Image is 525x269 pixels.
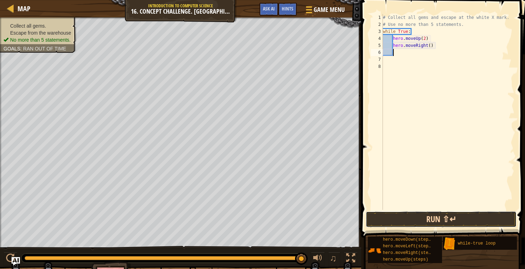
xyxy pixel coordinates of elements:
[17,4,30,13] span: Map
[14,4,30,13] a: Map
[368,244,381,257] img: portrait.png
[12,257,20,266] button: Ask AI
[366,211,517,227] button: Run ⇧↵
[443,237,456,250] img: portrait.png
[259,3,278,16] button: Ask AI
[328,252,340,266] button: ♫
[371,21,383,28] div: 2
[3,22,71,29] li: Collect all gems.
[263,5,275,12] span: Ask AI
[371,14,383,21] div: 1
[383,250,436,255] span: hero.moveRight(steps)
[282,5,293,12] span: Hints
[314,5,345,14] span: Game Menu
[3,252,17,266] button: Ctrl + P: Play
[10,30,71,36] span: Escape from the warehouse
[383,244,433,249] span: hero.moveLeft(steps)
[383,237,433,242] span: hero.moveDown(steps)
[383,257,428,262] span: hero.moveUp(steps)
[371,35,383,42] div: 4
[344,252,358,266] button: Toggle fullscreen
[311,252,325,266] button: Adjust volume
[3,46,20,51] span: Goals
[330,253,337,263] span: ♫
[371,63,383,70] div: 8
[10,37,71,43] span: No more than 5 statements.
[371,42,383,49] div: 5
[20,46,23,51] span: :
[458,241,496,246] span: while-true loop
[10,23,46,29] span: Collect all gems.
[371,28,383,35] div: 3
[371,56,383,63] div: 7
[300,3,349,19] button: Game Menu
[23,46,66,51] span: Ran out of time
[3,36,71,43] li: No more than 5 statements.
[3,29,71,36] li: Escape from the warehouse
[371,49,383,56] div: 6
